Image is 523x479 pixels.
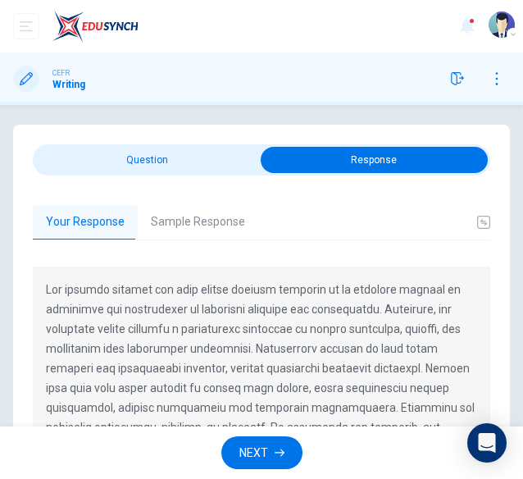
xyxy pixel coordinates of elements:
button: Sample Response [138,205,258,239]
span: NEXT [239,443,268,463]
span: CEFR [52,67,70,79]
button: open mobile menu [13,13,39,39]
div: Open Intercom Messenger [467,423,507,463]
button: Your Response [33,205,138,239]
img: ELTC logo [52,10,139,43]
h1: Writing [52,79,85,90]
button: NEXT [221,436,302,470]
div: basic tabs example [33,205,490,239]
img: Profile picture [489,11,515,38]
